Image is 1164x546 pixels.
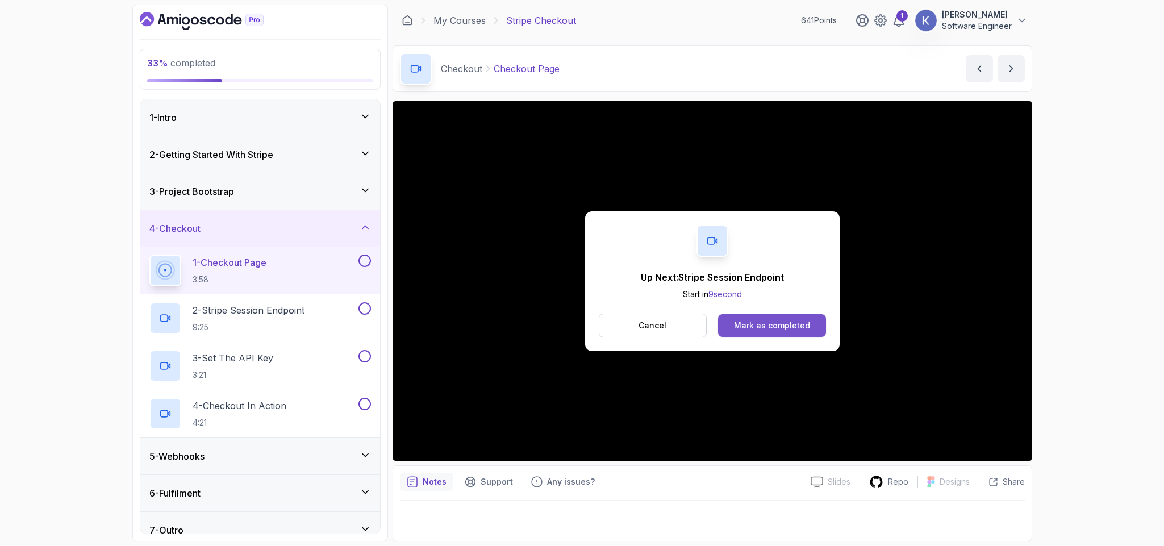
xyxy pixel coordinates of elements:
button: previous content [966,55,993,82]
button: Cancel [599,314,707,337]
h3: 6 - Fulfilment [149,486,201,500]
button: 4-Checkout [140,210,380,247]
button: Mark as completed [718,314,825,337]
p: Slides [828,476,850,487]
button: next content [998,55,1025,82]
p: 3:21 [193,369,273,381]
p: [PERSON_NAME] [942,9,1012,20]
p: Cancel [639,320,666,331]
p: Any issues? [547,476,595,487]
img: user profile image [915,10,937,31]
div: Mark as completed [734,320,810,331]
h3: 2 - Getting Started With Stripe [149,148,273,161]
h3: 7 - Outro [149,523,183,537]
p: Stripe Checkout [506,14,576,27]
iframe: 1 - Checkout Page [393,101,1032,461]
div: 1 [896,10,908,22]
p: 2 - Stripe Session Endpoint [193,303,304,317]
button: 4-Checkout In Action4:21 [149,398,371,430]
span: 9 second [708,289,742,299]
button: Share [979,476,1025,487]
button: 3-Project Bootstrap [140,173,380,210]
a: Dashboard [140,12,290,30]
p: 641 Points [801,15,837,26]
p: Start in [641,289,784,300]
p: 3 - Set The API Key [193,351,273,365]
button: user profile image[PERSON_NAME]Software Engineer [915,9,1028,32]
button: Feedback button [524,473,602,491]
h3: 4 - Checkout [149,222,201,235]
button: 2-Getting Started With Stripe [140,136,380,173]
p: 9:25 [193,322,304,333]
p: Checkout Page [494,62,560,76]
button: 1-Intro [140,99,380,136]
button: 2-Stripe Session Endpoint9:25 [149,302,371,334]
h3: 3 - Project Bootstrap [149,185,234,198]
a: 1 [892,14,906,27]
p: Checkout [441,62,482,76]
p: 3:58 [193,274,266,285]
button: Support button [458,473,520,491]
button: 5-Webhooks [140,438,380,474]
a: Dashboard [402,15,413,26]
p: Repo [888,476,908,487]
span: completed [147,57,215,69]
button: notes button [400,473,453,491]
h3: 1 - Intro [149,111,177,124]
p: 4:21 [193,417,286,428]
p: 1 - Checkout Page [193,256,266,269]
p: Support [481,476,513,487]
button: 6-Fulfilment [140,475,380,511]
p: Up Next: Stripe Session Endpoint [641,270,784,284]
p: Software Engineer [942,20,1012,32]
p: Notes [423,476,447,487]
button: 1-Checkout Page3:58 [149,255,371,286]
a: My Courses [433,14,486,27]
span: 33 % [147,57,168,69]
button: 3-Set The API Key3:21 [149,350,371,382]
a: Repo [860,475,917,489]
h3: 5 - Webhooks [149,449,205,463]
p: 4 - Checkout In Action [193,399,286,412]
p: Designs [940,476,970,487]
p: Share [1003,476,1025,487]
